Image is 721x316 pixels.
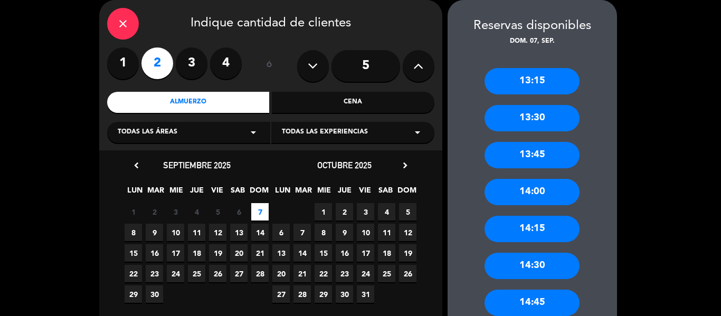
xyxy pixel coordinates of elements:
span: 16 [336,244,353,262]
span: 7 [293,224,311,241]
span: 20 [272,265,290,282]
label: 1 [107,47,139,79]
span: 14 [293,244,311,262]
span: 22 [125,265,142,282]
span: 19 [399,244,416,262]
span: 12 [399,224,416,241]
div: Indique cantidad de clientes [107,8,434,40]
span: VIE [208,184,226,202]
span: 18 [378,244,395,262]
span: 29 [315,285,332,303]
span: 26 [399,265,416,282]
span: septiembre 2025 [163,160,231,170]
span: 6 [272,224,290,241]
span: JUE [188,184,205,202]
span: 27 [272,285,290,303]
i: arrow_drop_down [247,126,260,139]
span: MAR [147,184,164,202]
span: DOM [250,184,267,202]
span: 11 [188,224,205,241]
span: LUN [126,184,144,202]
span: octubre 2025 [317,160,372,170]
span: 18 [188,244,205,262]
span: 5 [209,203,226,221]
i: close [117,17,129,30]
span: 10 [167,224,184,241]
span: 8 [125,224,142,241]
span: 31 [357,285,374,303]
span: 20 [230,244,248,262]
div: 14:45 [485,290,580,316]
span: 3 [167,203,184,221]
span: 28 [293,285,311,303]
span: 21 [293,265,311,282]
span: VIE [356,184,374,202]
span: 19 [209,244,226,262]
span: 30 [336,285,353,303]
span: JUE [336,184,353,202]
span: 21 [251,244,269,262]
i: arrow_drop_down [411,126,424,139]
div: Reservas disponibles [448,16,617,36]
div: 13:15 [485,68,580,94]
span: 3 [357,203,374,221]
span: 7 [251,203,269,221]
div: dom. 07, sep. [448,36,617,47]
span: 4 [378,203,395,221]
i: chevron_right [400,160,411,171]
span: 8 [315,224,332,241]
span: 2 [336,203,353,221]
span: 2 [146,203,163,221]
span: 10 [357,224,374,241]
span: 4 [188,203,205,221]
span: MAR [295,184,312,202]
span: DOM [397,184,415,202]
span: Todas las áreas [118,127,177,138]
div: 14:00 [485,179,580,205]
span: 9 [146,224,163,241]
span: 15 [125,244,142,262]
label: 4 [210,47,242,79]
span: 24 [357,265,374,282]
span: 23 [336,265,353,282]
span: 27 [230,265,248,282]
label: 2 [141,47,173,79]
span: 17 [357,244,374,262]
span: 22 [315,265,332,282]
span: 9 [336,224,353,241]
span: 14 [251,224,269,241]
span: Todas las experiencias [282,127,368,138]
span: 11 [378,224,395,241]
div: ó [252,47,287,84]
span: 16 [146,244,163,262]
span: 25 [188,265,205,282]
span: 12 [209,224,226,241]
span: 5 [399,203,416,221]
i: chevron_left [131,160,142,171]
span: 1 [125,203,142,221]
label: 3 [176,47,207,79]
div: Cena [272,92,434,113]
span: 23 [146,265,163,282]
div: 14:30 [485,253,580,279]
span: 6 [230,203,248,221]
span: SAB [229,184,246,202]
span: 30 [146,285,163,303]
span: 1 [315,203,332,221]
span: 17 [167,244,184,262]
span: 28 [251,265,269,282]
span: 13 [230,224,248,241]
span: MIE [167,184,185,202]
div: 14:15 [485,216,580,242]
span: LUN [274,184,291,202]
span: MIE [315,184,333,202]
span: 24 [167,265,184,282]
div: 13:30 [485,105,580,131]
span: SAB [377,184,394,202]
div: Almuerzo [107,92,270,113]
span: 26 [209,265,226,282]
span: 29 [125,285,142,303]
div: 13:45 [485,142,580,168]
span: 25 [378,265,395,282]
span: 15 [315,244,332,262]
